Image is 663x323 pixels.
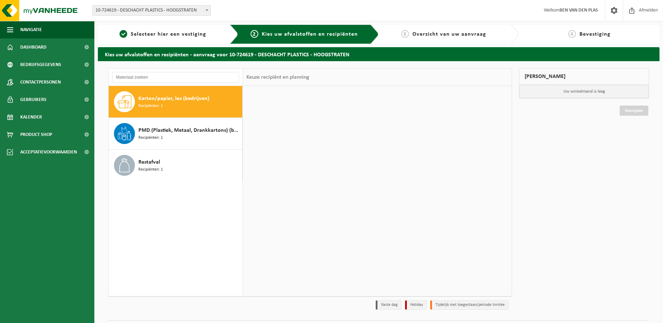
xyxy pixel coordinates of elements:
[138,103,163,109] span: Recipiënten: 1
[138,126,240,135] span: PMD (Plastiek, Metaal, Drankkartons) (bedrijven)
[93,6,210,15] span: 10-724619 - DESCHACHT PLASTICS - HOOGSTRATEN
[262,31,358,37] span: Kies uw afvalstoffen en recipiënten
[20,56,61,73] span: Bedrijfsgegevens
[109,86,243,118] button: Karton/papier, los (bedrijven) Recipiënten: 1
[405,300,427,310] li: Holiday
[376,300,402,310] li: Vaste dag
[20,38,46,56] span: Dashboard
[412,31,486,37] span: Overzicht van uw aanvraag
[579,31,611,37] span: Bevestiging
[20,126,52,143] span: Product Shop
[519,85,649,98] p: Uw winkelmand is leeg
[138,135,163,141] span: Recipiënten: 1
[560,8,598,13] strong: BEN VAN DEN PLAS
[138,158,160,166] span: Restafval
[430,300,509,310] li: Tijdelijk niet toegestaan/période limitée
[112,72,239,82] input: Materiaal zoeken
[109,118,243,150] button: PMD (Plastiek, Metaal, Drankkartons) (bedrijven) Recipiënten: 1
[131,31,206,37] span: Selecteer hier een vestiging
[20,73,61,91] span: Contactpersonen
[519,68,649,85] div: [PERSON_NAME]
[120,30,127,38] span: 1
[138,94,209,103] span: Karton/papier, los (bedrijven)
[109,150,243,181] button: Restafval Recipiënten: 1
[138,166,163,173] span: Recipiënten: 1
[401,30,409,38] span: 3
[243,69,313,86] div: Keuze recipiënt en planning
[20,143,77,161] span: Acceptatievoorwaarden
[101,30,224,38] a: 1Selecteer hier een vestiging
[568,30,576,38] span: 4
[251,30,258,38] span: 2
[98,47,660,61] h2: Kies uw afvalstoffen en recipiënten - aanvraag voor 10-724619 - DESCHACHT PLASTICS - HOOGSTRATEN
[20,21,42,38] span: Navigatie
[92,5,211,16] span: 10-724619 - DESCHACHT PLASTICS - HOOGSTRATEN
[20,91,46,108] span: Gebruikers
[20,108,42,126] span: Kalender
[620,106,648,116] a: Doorgaan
